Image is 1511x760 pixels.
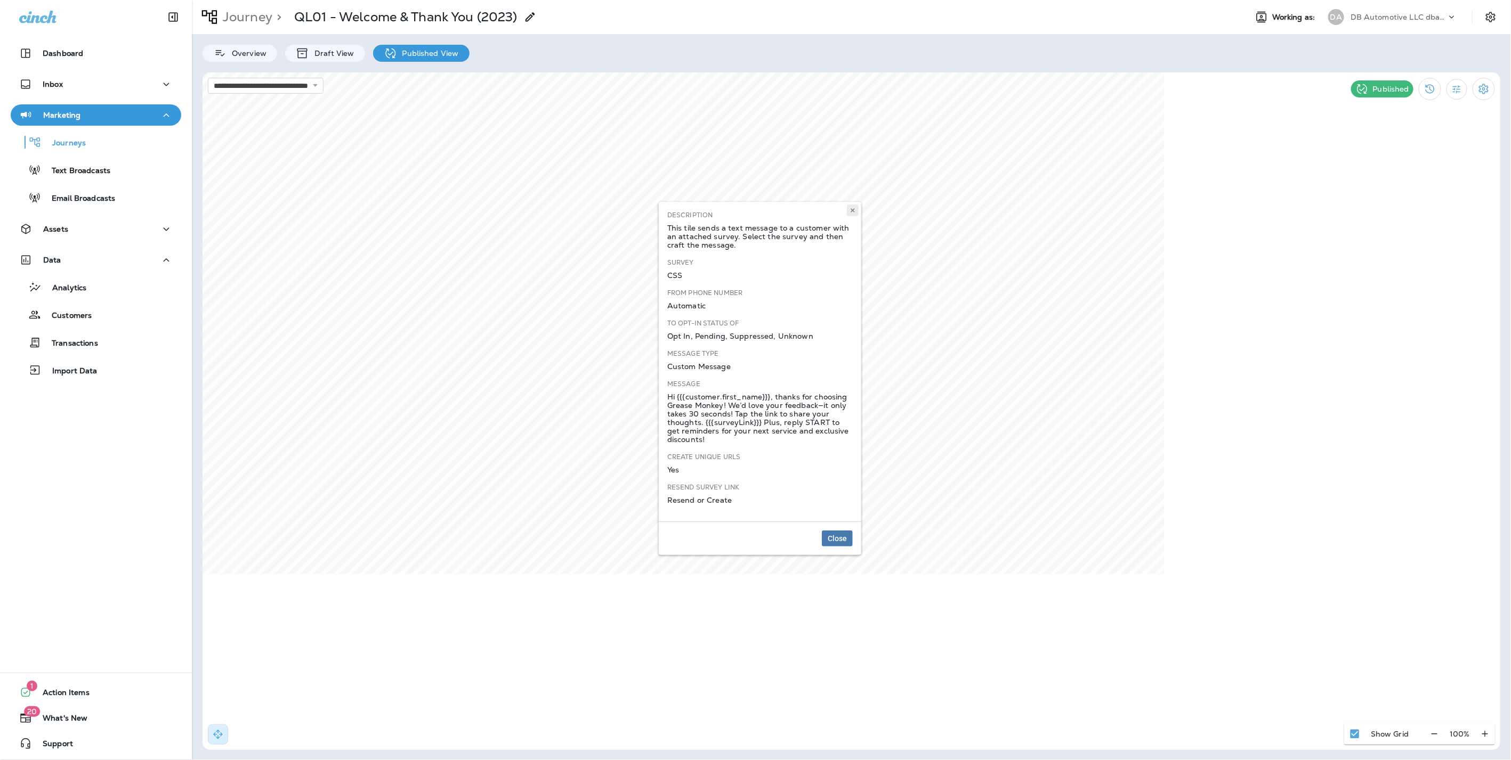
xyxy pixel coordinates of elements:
p: Transactions [41,339,98,349]
p: Draft View [309,49,354,58]
div: This tile sends a text message to a customer with an attached survey. Select the survey and then ... [667,210,853,249]
div: Resend or Create [667,496,853,504]
button: Close [822,530,853,546]
button: Settings [1481,7,1500,27]
p: Journeys [42,138,86,149]
label: Description [667,211,713,219]
div: Hi {{{customer.first_name}}}, thanks for choosing Grease Monkey! We’d love your feedback—it only ... [667,393,853,444]
button: Data [11,249,181,271]
p: Inbox [43,80,63,88]
button: View Changelog [1419,78,1441,100]
button: Support [11,733,181,754]
label: Resend Survey Link [667,483,740,492]
div: Yes [667,465,853,474]
label: Message [667,380,700,388]
span: Working as: [1272,13,1318,22]
p: Email Broadcasts [41,194,115,204]
button: Journeys [11,131,181,153]
button: Import Data [11,359,181,381]
button: Text Broadcasts [11,159,181,181]
p: Import Data [42,366,98,377]
span: Support [32,739,73,752]
div: Automatic [667,301,853,310]
button: 1Action Items [11,682,181,703]
p: Assets [43,225,68,233]
button: Assets [11,218,181,240]
p: Analytics [42,283,86,293]
button: Inbox [11,73,181,95]
button: Customers [11,304,181,326]
div: CSS [667,271,853,280]
button: Marketing [11,104,181,126]
p: Overview [227,49,266,58]
p: Marketing [43,111,80,119]
button: Analytics [11,276,181,298]
p: Customers [41,311,92,321]
p: > [272,9,281,25]
span: 1 [27,681,37,691]
button: Dashboard [11,43,181,64]
p: DB Automotive LLC dba Grease Monkey [1351,13,1447,21]
p: Text Broadcasts [41,166,110,176]
div: Custom Message [667,362,853,371]
span: 20 [24,706,40,717]
div: Opt In, Pending, Suppressed, Unknown [667,332,853,340]
button: 20What's New [11,707,181,729]
label: Survey [667,258,694,267]
p: Journey [219,9,272,25]
p: Published [1373,85,1409,93]
span: What's New [32,714,87,726]
label: Create Unique URLs [667,453,741,461]
p: Data [43,256,61,264]
p: QL01 - Welcome & Thank You (2023) [294,9,518,25]
label: To Opt-In Status Of [667,319,739,328]
button: Transactions [11,331,181,354]
label: Message Type [667,349,719,358]
button: Email Broadcasts [11,186,181,209]
div: DA [1328,9,1344,25]
span: Action Items [32,688,90,701]
p: 100 % [1450,730,1470,738]
button: Settings [1473,78,1495,100]
p: Show Grid [1371,730,1409,738]
p: Published View [397,49,459,58]
button: Filter Statistics [1447,79,1467,100]
button: Collapse Sidebar [158,6,188,28]
label: From Phone Number [667,289,742,297]
p: Dashboard [43,49,83,58]
span: Close [828,535,847,542]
